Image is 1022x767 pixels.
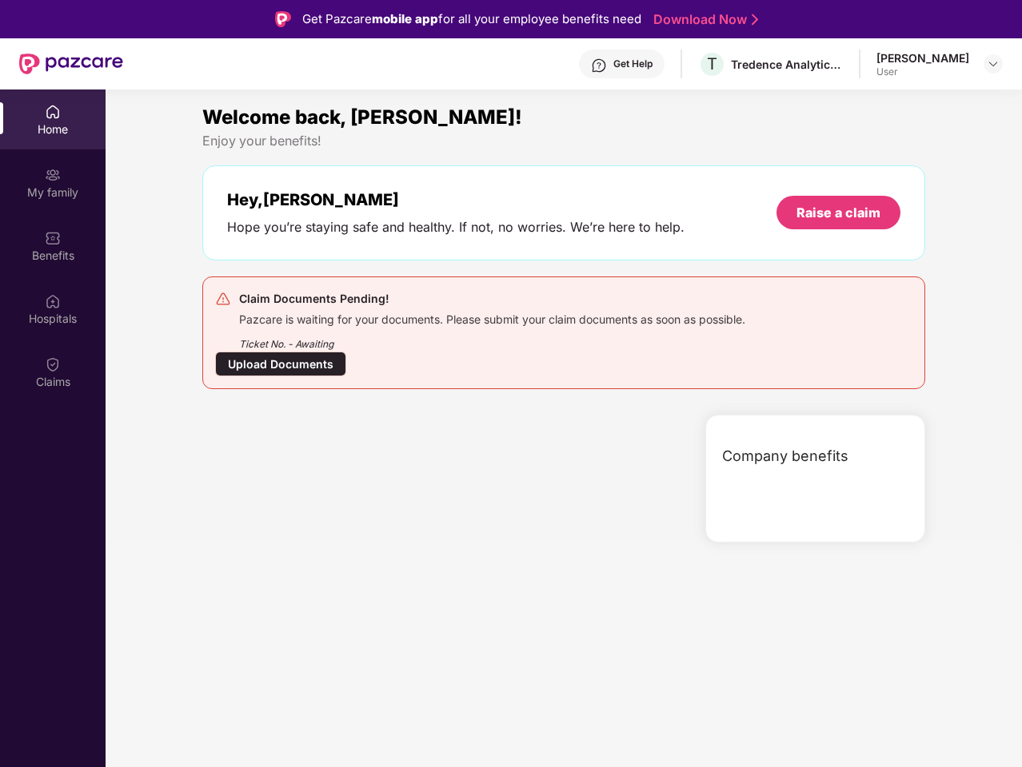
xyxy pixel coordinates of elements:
div: Enjoy your benefits! [202,133,925,149]
div: Hey, [PERSON_NAME] [227,190,685,209]
img: New Pazcare Logo [19,54,123,74]
img: svg+xml;base64,PHN2ZyBpZD0iRHJvcGRvd24tMzJ4MzIiIHhtbG5zPSJodHRwOi8vd3d3LnczLm9yZy8yMDAwL3N2ZyIgd2... [987,58,1000,70]
div: Claim Documents Pending! [239,289,745,308]
img: Stroke [752,11,758,28]
strong: mobile app [372,11,438,26]
img: svg+xml;base64,PHN2ZyBpZD0iSG9tZSIgeG1sbnM9Imh0dHA6Ly93d3cudzMub3JnLzIwMDAvc3ZnIiB3aWR0aD0iMjAiIG... [45,104,61,120]
span: Company benefits [722,445,848,467]
div: Pazcare is waiting for your documents. Please submit your claim documents as soon as possible. [239,308,745,327]
img: svg+xml;base64,PHN2ZyB3aWR0aD0iMjAiIGhlaWdodD0iMjAiIHZpZXdCb3g9IjAgMCAyMCAyMCIgZmlsbD0ibm9uZSIgeG... [45,167,61,183]
img: svg+xml;base64,PHN2ZyBpZD0iSG9zcGl0YWxzIiB4bWxucz0iaHR0cDovL3d3dy53My5vcmcvMjAwMC9zdmciIHdpZHRoPS... [45,293,61,309]
img: Logo [275,11,291,27]
div: Hope you’re staying safe and healthy. If not, no worries. We’re here to help. [227,219,685,236]
div: Get Help [613,58,653,70]
div: Raise a claim [796,204,880,221]
span: Welcome back, [PERSON_NAME]! [202,105,522,129]
img: svg+xml;base64,PHN2ZyB4bWxucz0iaHR0cDovL3d3dy53My5vcmcvMjAwMC9zdmciIHdpZHRoPSIyNCIgaGVpZ2h0PSIyNC... [215,291,231,307]
a: Download Now [653,11,753,28]
img: svg+xml;base64,PHN2ZyBpZD0iSGVscC0zMngzMiIgeG1sbnM9Imh0dHA6Ly93d3cudzMub3JnLzIwMDAvc3ZnIiB3aWR0aD... [591,58,607,74]
div: Upload Documents [215,352,346,376]
div: Ticket No. - Awaiting [239,327,745,352]
img: svg+xml;base64,PHN2ZyBpZD0iQmVuZWZpdHMiIHhtbG5zPSJodHRwOi8vd3d3LnczLm9yZy8yMDAwL3N2ZyIgd2lkdGg9Ij... [45,230,61,246]
img: svg+xml;base64,PHN2ZyBpZD0iQ2xhaW0iIHhtbG5zPSJodHRwOi8vd3d3LnczLm9yZy8yMDAwL3N2ZyIgd2lkdGg9IjIwIi... [45,356,61,372]
div: User [876,66,969,78]
div: Tredence Analytics Solutions Private Limited [731,57,843,72]
div: [PERSON_NAME] [876,50,969,66]
div: Get Pazcare for all your employee benefits need [302,10,641,29]
span: T [707,54,717,74]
